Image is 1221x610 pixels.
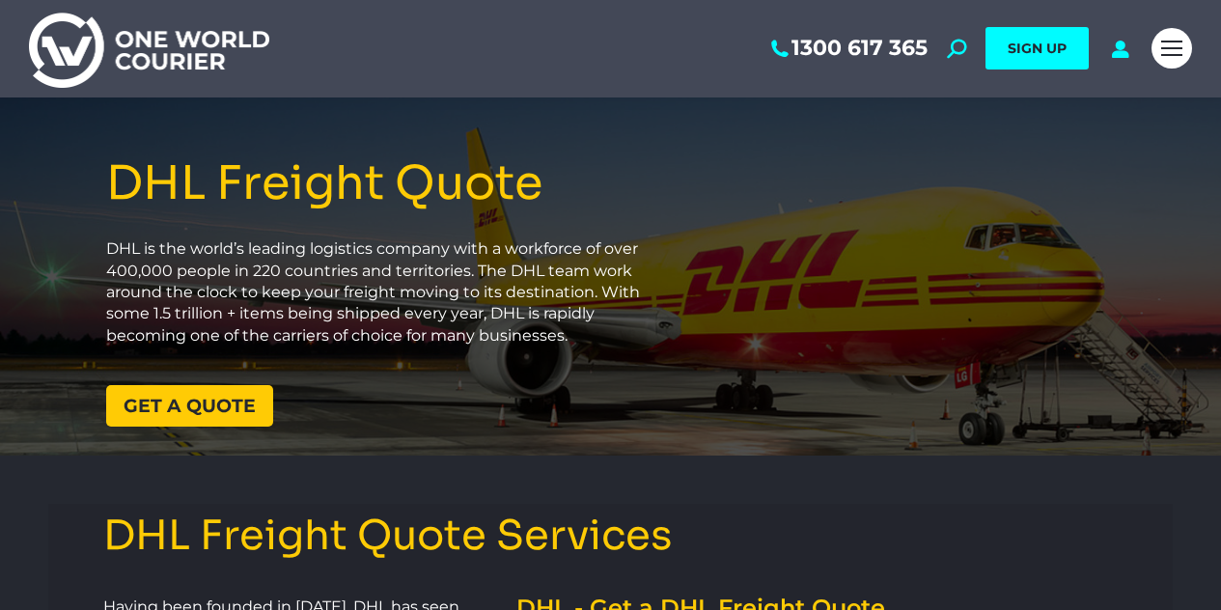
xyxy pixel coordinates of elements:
[106,385,273,427] a: Get a quote
[124,397,256,415] span: Get a quote
[106,238,658,347] p: DHL is the world’s leading logistics company with a workforce of over 400,000 people in 220 count...
[1152,28,1192,69] a: Mobile menu icon
[1008,40,1067,57] span: SIGN UP
[985,27,1089,69] a: SIGN UP
[106,158,658,209] h1: DHL Freight Quote
[29,10,269,88] img: One World Courier
[767,36,928,61] a: 1300 617 365
[103,513,1119,558] h3: DHL Freight Quote Services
